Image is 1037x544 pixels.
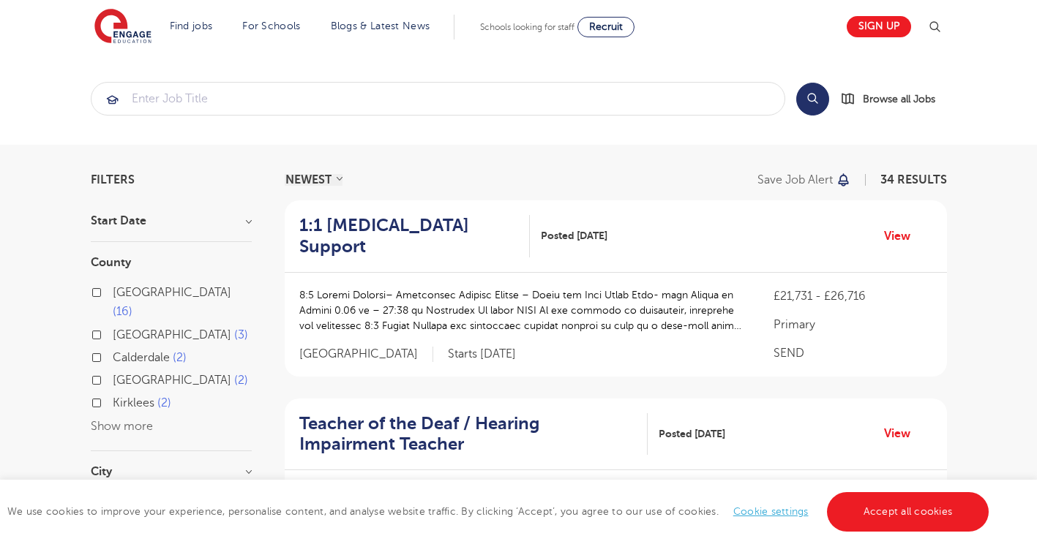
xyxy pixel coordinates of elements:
[884,227,921,246] a: View
[589,21,623,32] span: Recruit
[541,228,607,243] span: Posted [DATE]
[113,351,122,360] input: Calderdale 2
[757,174,852,186] button: Save job alert
[91,215,252,227] h3: Start Date
[827,492,989,532] a: Accept all cookies
[170,20,213,31] a: Find jobs
[774,287,932,305] p: £21,731 - £26,716
[331,20,430,31] a: Blogs & Latest News
[113,396,154,409] span: Kirklees
[757,174,833,186] p: Save job alert
[234,328,248,341] span: 3
[7,506,992,517] span: We use cookies to improve your experience, personalise content, and analyse website traffic. By c...
[113,286,231,299] span: [GEOGRAPHIC_DATA]
[299,347,433,362] span: [GEOGRAPHIC_DATA]
[299,215,531,257] a: 1:1 [MEDICAL_DATA] Support
[113,305,132,318] span: 16
[234,374,248,387] span: 2
[299,413,648,456] a: Teacher of the Deaf / Hearing Impairment Teacher
[880,173,947,186] span: 34 RESULTS
[659,426,725,442] span: Posted [DATE]
[847,16,911,37] a: Sign up
[448,347,516,362] p: Starts [DATE]
[91,82,785,116] div: Submit
[733,506,809,517] a: Cookie settings
[91,83,785,115] input: Submit
[774,316,932,333] p: Primary
[774,344,932,362] p: SEND
[113,374,231,387] span: [GEOGRAPHIC_DATA]
[480,22,574,32] span: Schools looking for staff
[91,257,252,268] h3: County
[113,374,122,383] input: [GEOGRAPHIC_DATA] 2
[91,420,153,433] button: Show more
[113,328,122,338] input: [GEOGRAPHIC_DATA] 3
[884,424,921,443] a: View
[173,351,187,364] span: 2
[91,466,252,477] h3: City
[841,91,947,107] a: Browse all Jobs
[299,215,519,257] h2: 1:1 [MEDICAL_DATA] Support
[113,396,122,406] input: Kirklees 2
[113,286,122,295] input: [GEOGRAPHIC_DATA] 16
[299,287,745,333] p: 8:5 Loremi Dolorsi– Ametconsec Adipisc Elitse – Doeiu tem Inci Utlab Etdo- magn Aliqua en Admini ...
[242,20,300,31] a: For Schools
[94,9,151,45] img: Engage Education
[796,83,829,116] button: Search
[157,396,171,409] span: 2
[113,351,170,364] span: Calderdale
[113,328,231,341] span: [GEOGRAPHIC_DATA]
[299,413,637,456] h2: Teacher of the Deaf / Hearing Impairment Teacher
[91,174,135,186] span: Filters
[577,17,634,37] a: Recruit
[863,91,935,107] span: Browse all Jobs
